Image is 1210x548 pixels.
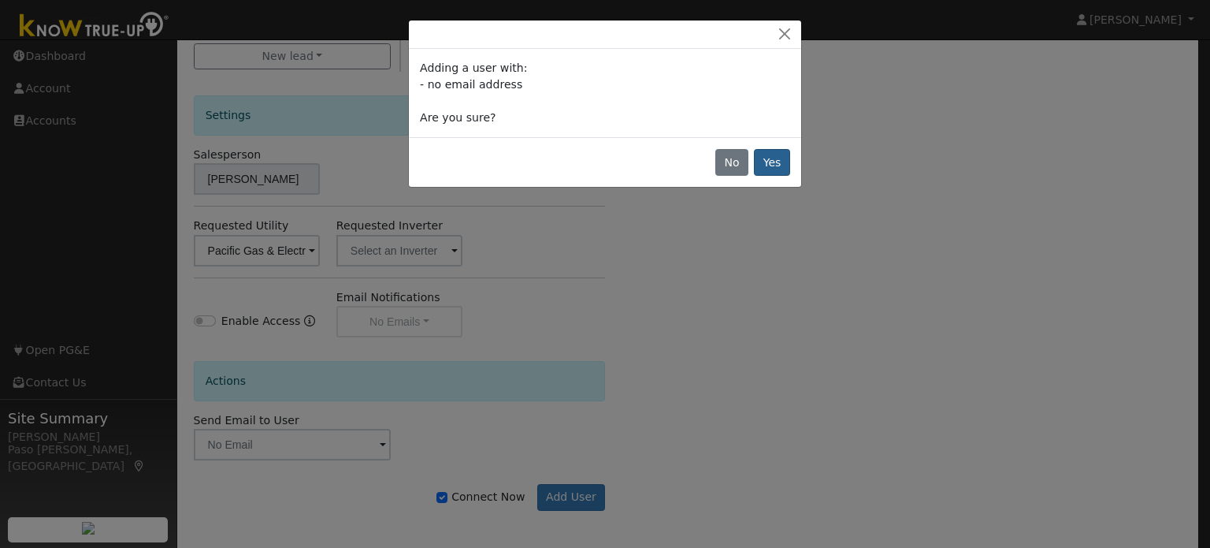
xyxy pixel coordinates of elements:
button: Yes [754,149,790,176]
span: Adding a user with: [420,62,527,74]
span: Are you sure? [420,111,496,124]
span: - no email address [420,78,522,91]
button: No [715,149,748,176]
button: Close [774,26,796,43]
